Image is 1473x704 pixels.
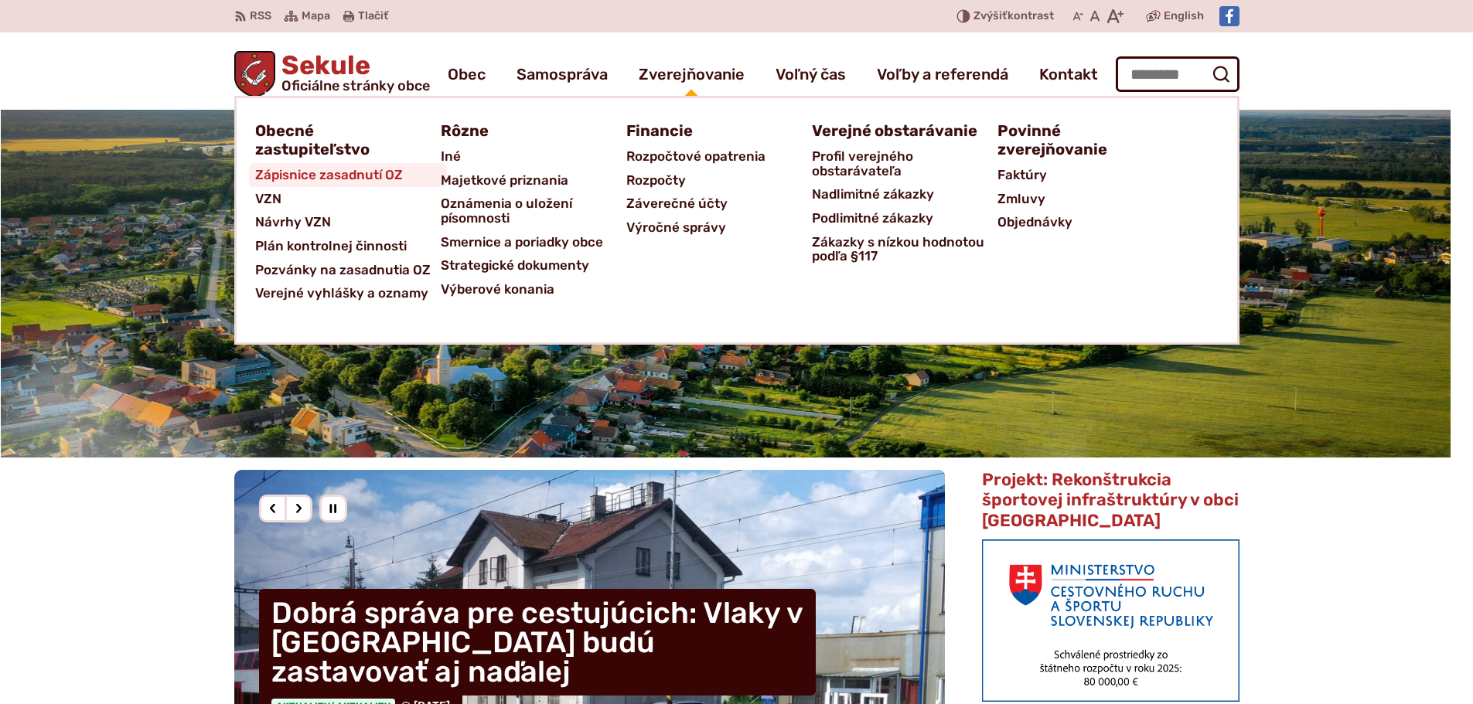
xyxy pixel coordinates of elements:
span: Podlimitné zákazky [812,206,933,230]
a: Verejné obstarávanie [812,117,979,145]
span: Majetkové priznania [441,168,568,192]
a: Rozpočtové opatrenia [626,145,812,168]
div: Pozastaviť pohyb slajdera [319,495,347,522]
a: English [1161,7,1207,26]
span: Plán kontrolnej činnosti [255,234,407,258]
span: Rôzne [441,117,489,145]
a: Zákazky s nízkou hodnotou podľa §117 [812,230,997,268]
img: Prejsť na Facebook stránku [1219,6,1239,26]
span: English [1164,7,1204,26]
a: Záverečné účty [626,192,812,216]
a: Profil verejného obstarávateľa [812,145,997,182]
span: Rozpočtové opatrenia [626,145,765,168]
span: Pozvánky na zasadnutia OZ [255,258,431,282]
span: Iné [441,145,461,168]
img: min-cras.png [982,539,1239,702]
div: Predošlý slajd [259,495,287,522]
a: Rôzne [441,117,608,145]
div: Nasledujúci slajd [285,495,312,522]
a: Pozvánky na zasadnutia OZ [255,258,441,282]
a: Kontakt [1039,53,1098,96]
a: Voľby a referendá [877,53,1008,96]
img: Prejsť na domovskú stránku [234,51,276,97]
a: Zmluvy [997,187,1183,211]
span: Tlačiť [358,10,388,23]
span: Záverečné účty [626,192,728,216]
span: Projekt: Rekonštrukcia športovej infraštruktúry v obci [GEOGRAPHIC_DATA] [982,469,1239,531]
a: Strategické dokumenty [441,253,626,277]
a: Faktúry [997,163,1183,187]
span: Návrhy VZN [255,210,331,234]
span: Nadlimitné zákazky [812,182,934,206]
span: Verejné obstarávanie [812,117,977,145]
span: Verejné vyhlášky a oznamy [255,281,428,305]
a: Voľný čas [776,53,846,96]
a: Financie [626,117,793,145]
span: Výberové konania [441,277,554,301]
a: Nadlimitné zákazky [812,182,997,206]
a: Obec [448,53,486,96]
a: Verejné vyhlášky a oznamy [255,281,441,305]
span: Objednávky [997,210,1072,234]
a: Návrhy VZN [255,210,441,234]
span: Rozpočty [626,168,686,192]
span: kontrast [973,10,1054,23]
a: Logo Sekule, prejsť na domovskú stránku. [234,51,431,97]
span: RSS [250,7,271,26]
h1: Sekule [275,53,430,93]
a: Zverejňovanie [639,53,745,96]
a: Samospráva [517,53,608,96]
h4: Dobrá správa pre cestujúcich: Vlaky v [GEOGRAPHIC_DATA] budú zastavovať aj naďalej [259,589,816,695]
a: Zápisnice zasadnutí OZ [255,163,441,187]
a: Iné [441,145,626,168]
span: Oficiálne stránky obce [281,79,430,93]
a: Obecné zastupiteľstvo [255,117,422,163]
span: Smernice a poriadky obce [441,230,603,254]
a: Plán kontrolnej činnosti [255,234,441,258]
span: Financie [626,117,693,145]
a: Smernice a poriadky obce [441,230,626,254]
span: Výročné správy [626,216,726,240]
a: Výročné správy [626,216,812,240]
span: Mapa [302,7,330,26]
span: Zápisnice zasadnutí OZ [255,163,403,187]
a: Podlimitné zákazky [812,206,997,230]
a: Oznámenia o uložení písomnosti [441,192,626,230]
a: Výberové konania [441,277,626,301]
span: Strategické dokumenty [441,253,589,277]
span: Zmluvy [997,187,1045,211]
a: Povinné zverejňovanie [997,117,1164,163]
a: Rozpočty [626,168,812,192]
span: VZN [255,187,281,211]
span: Zvýšiť [973,9,1008,22]
a: Objednávky [997,210,1183,234]
a: Majetkové priznania [441,168,626,192]
span: Faktúry [997,163,1047,187]
a: VZN [255,187,441,211]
